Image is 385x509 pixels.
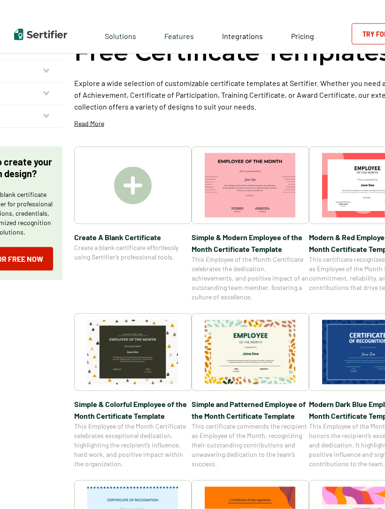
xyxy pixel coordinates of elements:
[74,398,192,422] span: Simple & Colorful Employee of the Month Certificate Template
[222,29,263,41] a: Integrations
[192,231,309,255] span: Simple & Modern Employee of the Month Certificate Template
[222,31,263,40] span: Integrations
[87,320,178,384] img: Simple & Colorful Employee of the Month Certificate Template
[192,255,309,302] span: This Employee of the Month Certificate celebrates the dedication, achievements, and positive impa...
[192,422,309,469] span: This certificate commends the recipient as Employee of the Month, recognizing their outstanding c...
[164,29,194,41] span: Features
[192,147,309,302] a: Simple & Modern Employee of the Month Certificate TemplateSimple & Modern Employee of the Month C...
[114,167,152,204] img: Create A Blank Certificate
[74,243,192,262] span: Create a blank certificate effortlessly using Sertifier’s professional tools.
[192,313,309,469] a: Simple and Patterned Employee of the Month Certificate TemplateSimple and Patterned Employee of t...
[74,422,192,469] span: This Employee of the Month Certificate celebrates exceptional dedication, highlighting the recipi...
[192,398,309,422] span: Simple and Patterned Employee of the Month Certificate Template
[74,313,192,469] a: Simple & Colorful Employee of the Month Certificate TemplateSimple & Colorful Employee of the Mon...
[205,320,296,384] img: Simple and Patterned Employee of the Month Certificate Template
[205,153,296,218] img: Simple & Modern Employee of the Month Certificate Template
[74,119,104,128] p: Read More
[74,231,192,243] span: Create A Blank Certificate
[291,31,314,40] span: Pricing
[14,29,67,40] img: Sertifier | Digital Credentialing Platform
[105,29,136,41] span: Solutions
[291,29,314,41] a: Pricing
